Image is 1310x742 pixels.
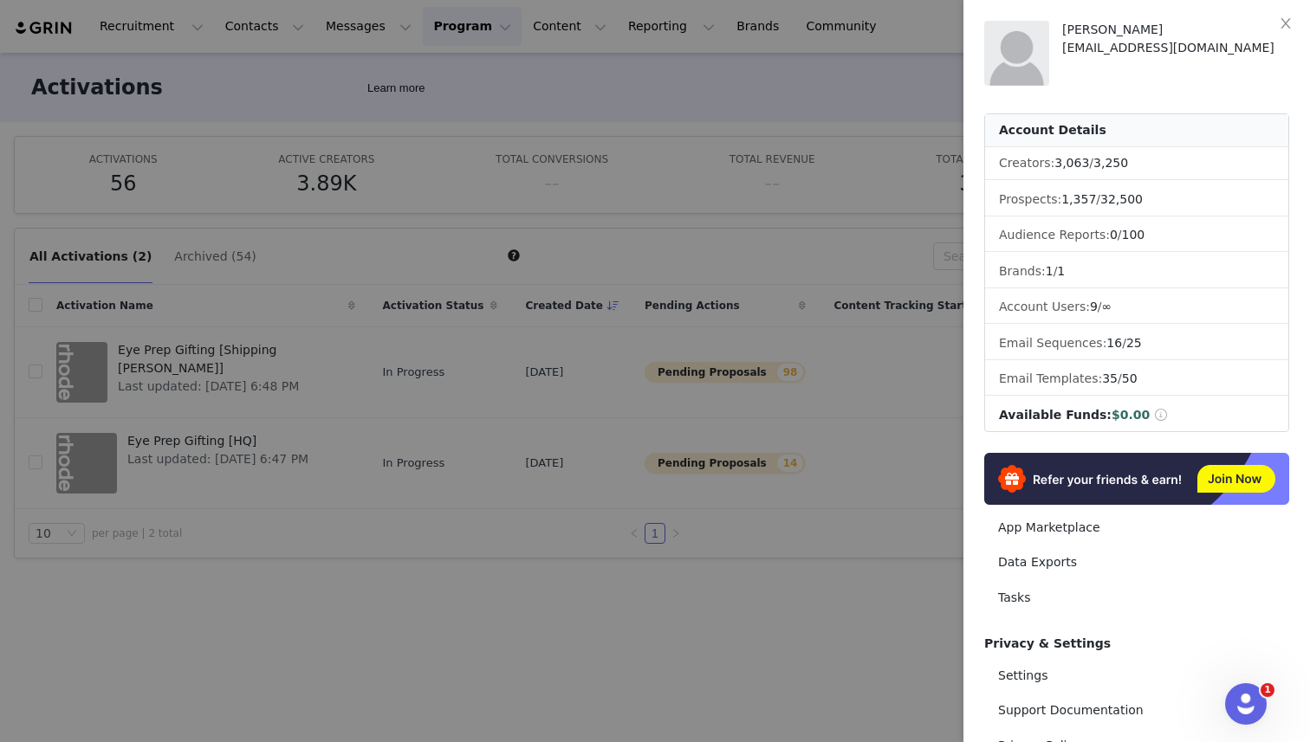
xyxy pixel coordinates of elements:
[1093,156,1128,170] span: 3,250
[999,408,1112,422] span: Available Funds:
[1090,300,1112,313] span: /
[985,184,1288,216] li: Prospects:
[1122,371,1138,385] span: 50
[1112,408,1150,422] span: $0.00
[985,291,1288,324] li: Account Users:
[984,660,1289,692] a: Settings
[984,512,1289,544] a: App Marketplace
[1126,336,1142,350] span: 25
[1090,300,1098,313] span: 9
[985,363,1288,396] li: Email Templates:
[1046,264,1066,278] span: /
[984,453,1289,505] img: Refer & Earn
[1046,264,1054,278] span: 1
[1110,228,1118,242] span: 0
[1102,371,1137,385] span: /
[1225,683,1267,725] iframe: Intercom live chat
[1054,156,1089,170] span: 3,063
[985,147,1288,180] li: Creators:
[1102,300,1112,313] span: ∞
[1122,228,1145,242] span: 100
[1057,264,1065,278] span: 1
[1062,21,1289,39] div: [PERSON_NAME]
[984,21,1049,86] img: placeholder-profile.jpg
[985,114,1288,147] div: Account Details
[1106,336,1122,350] span: 16
[1061,192,1143,206] span: /
[1279,16,1293,30] i: icon: close
[1100,192,1143,206] span: 32,500
[1054,156,1128,170] span: /
[985,255,1288,288] li: Brands:
[1061,192,1096,206] span: 1,357
[1106,336,1141,350] span: /
[984,694,1289,726] a: Support Documentation
[985,327,1288,360] li: Email Sequences:
[984,636,1111,650] span: Privacy & Settings
[1261,683,1274,697] span: 1
[984,546,1289,578] a: Data Exports
[985,219,1288,252] li: Audience Reports: /
[1102,371,1118,385] span: 35
[984,582,1289,614] a: Tasks
[1062,39,1289,57] div: [EMAIL_ADDRESS][DOMAIN_NAME]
